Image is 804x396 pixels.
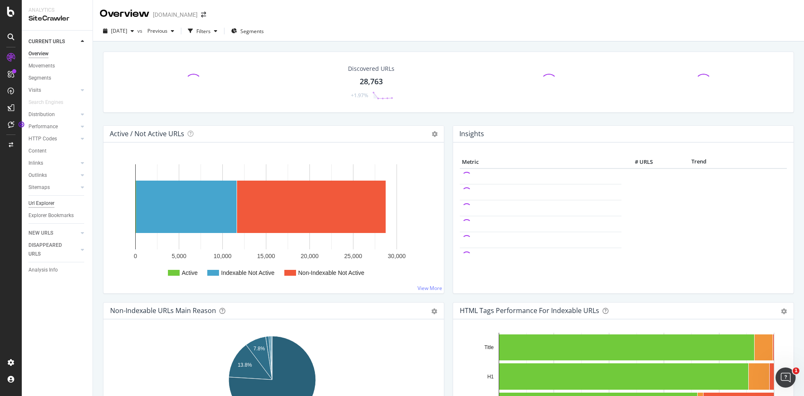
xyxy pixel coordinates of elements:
button: Previous [144,24,178,38]
button: Filters [185,24,221,38]
a: Content [28,147,87,155]
div: arrow-right-arrow-left [201,12,206,18]
div: Filters [196,28,211,35]
a: Distribution [28,110,78,119]
div: HTML Tags Performance for Indexable URLs [460,306,599,315]
a: DISAPPEARED URLS [28,241,78,259]
text: Indexable Not Active [221,269,275,276]
div: Overview [100,7,149,21]
div: Movements [28,62,55,70]
text: Non-Indexable Not Active [298,269,364,276]
div: Analysis Info [28,266,58,274]
div: Inlinks [28,159,43,168]
div: Overview [28,49,49,58]
div: CURRENT URLS [28,37,65,46]
a: Performance [28,122,78,131]
div: HTTP Codes [28,135,57,143]
div: Outlinks [28,171,47,180]
a: Outlinks [28,171,78,180]
text: 30,000 [388,253,406,259]
a: NEW URLS [28,229,78,238]
div: Analytics [28,7,86,14]
button: [DATE] [100,24,137,38]
a: Inlinks [28,159,78,168]
text: 20,000 [301,253,319,259]
div: 28,763 [360,76,383,87]
button: Segments [228,24,267,38]
a: Url Explorer [28,199,87,208]
span: Segments [240,28,264,35]
span: 1 [793,368,799,374]
a: View More [417,285,442,292]
text: 25,000 [344,253,362,259]
a: HTTP Codes [28,135,78,143]
span: vs [137,27,144,34]
div: SiteCrawler [28,14,86,23]
div: NEW URLS [28,229,53,238]
span: 2025 Aug. 25th [111,27,127,34]
th: Trend [655,156,743,168]
text: H1 [487,374,494,380]
a: Visits [28,86,78,95]
a: Explorer Bookmarks [28,211,87,220]
div: Distribution [28,110,55,119]
div: Performance [28,122,58,131]
div: Search Engines [28,98,63,107]
div: Url Explorer [28,199,54,208]
div: Discovered URLs [348,65,394,73]
div: Explorer Bookmarks [28,211,74,220]
svg: A chart. [110,156,437,287]
text: 7.8% [253,346,265,352]
div: +1.97% [351,92,368,99]
a: Segments [28,74,87,83]
a: Analysis Info [28,266,87,274]
th: Metric [460,156,621,168]
a: Movements [28,62,87,70]
div: [DOMAIN_NAME] [153,10,198,19]
iframe: Intercom live chat [776,368,796,388]
div: Sitemaps [28,183,50,192]
div: Segments [28,74,51,83]
text: 15,000 [257,253,275,259]
text: 10,000 [214,253,232,259]
div: DISAPPEARED URLS [28,241,71,259]
a: Sitemaps [28,183,78,192]
a: Overview [28,49,87,58]
text: Active [182,269,198,276]
text: 5,000 [172,253,186,259]
div: gear [781,308,787,314]
div: Tooltip anchor [18,121,25,128]
a: CURRENT URLS [28,37,78,46]
div: Visits [28,86,41,95]
div: Content [28,147,46,155]
span: Previous [144,27,167,34]
text: Title [484,344,494,350]
th: # URLS [621,156,655,168]
i: Options [432,131,438,137]
h4: Insights [459,128,484,140]
div: Non-Indexable URLs Main Reason [110,306,216,315]
h4: Active / Not Active URLs [110,128,184,140]
text: 13.8% [238,362,252,368]
text: 0 [134,253,137,259]
a: Search Engines [28,98,72,107]
div: gear [431,308,437,314]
